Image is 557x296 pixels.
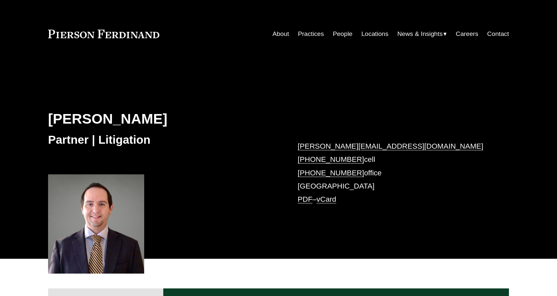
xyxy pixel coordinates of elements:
a: Locations [361,28,388,40]
a: [PERSON_NAME][EMAIL_ADDRESS][DOMAIN_NAME] [298,142,483,150]
a: Contact [487,28,509,40]
a: Practices [298,28,324,40]
a: vCard [317,195,336,203]
h3: Partner | Litigation [48,133,278,147]
a: People [333,28,353,40]
span: News & Insights [397,28,443,40]
p: cell office [GEOGRAPHIC_DATA] – [298,140,490,206]
a: Careers [456,28,478,40]
a: PDF [298,195,312,203]
a: About [273,28,289,40]
a: [PHONE_NUMBER] [298,169,364,177]
h2: [PERSON_NAME] [48,110,278,127]
a: [PHONE_NUMBER] [298,155,364,163]
a: folder dropdown [397,28,447,40]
